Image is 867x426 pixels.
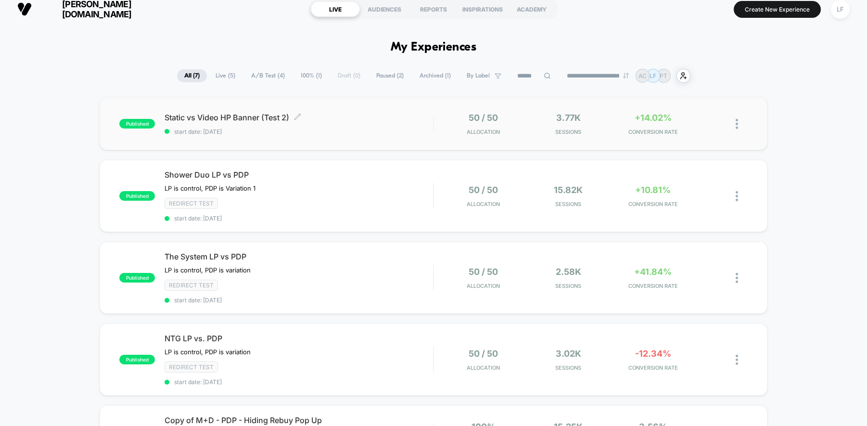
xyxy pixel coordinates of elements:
[635,185,671,195] span: +10.81%
[467,364,500,371] span: Allocation
[165,361,218,373] span: Redirect Test
[165,128,433,135] span: start date: [DATE]
[165,170,433,180] span: Shower Duo LP vs PDP
[734,1,821,18] button: Create New Experience
[613,201,693,207] span: CONVERSION RATE
[556,113,581,123] span: 3.77k
[635,349,671,359] span: -12.34%
[412,69,458,82] span: Archived ( 1 )
[623,73,629,78] img: end
[119,273,155,283] span: published
[635,113,672,123] span: +14.02%
[660,72,667,79] p: PT
[613,364,693,371] span: CONVERSION RATE
[208,69,242,82] span: Live ( 5 )
[507,1,556,17] div: ACADEMY
[736,355,738,365] img: close
[528,129,608,135] span: Sessions
[528,201,608,207] span: Sessions
[165,348,251,356] span: LP is control, PDP is variation
[467,129,500,135] span: Allocation
[119,355,155,364] span: published
[369,69,411,82] span: Paused ( 2 )
[556,267,581,277] span: 2.58k
[613,129,693,135] span: CONVERSION RATE
[165,297,433,304] span: start date: [DATE]
[469,113,498,123] span: 50 / 50
[165,266,251,274] span: LP is control, PDP is variation
[17,2,32,16] img: Visually logo
[165,215,433,222] span: start date: [DATE]
[165,184,255,192] span: LP is control, PDP is Variation 1
[736,273,738,283] img: close
[311,1,360,17] div: LIVE
[469,349,498,359] span: 50 / 50
[467,201,500,207] span: Allocation
[467,283,500,289] span: Allocation
[736,191,738,201] img: close
[391,40,477,54] h1: My Experiences
[360,1,409,17] div: AUDIENCES
[528,283,608,289] span: Sessions
[119,191,155,201] span: published
[469,267,498,277] span: 50 / 50
[177,69,207,82] span: All ( 7 )
[293,69,329,82] span: 100% ( 1 )
[638,72,647,79] p: AC
[165,280,218,291] span: Redirect Test
[165,378,433,386] span: start date: [DATE]
[165,198,218,209] span: Redirect Test
[458,1,507,17] div: INSPIRATIONS
[467,72,490,79] span: By Label
[244,69,292,82] span: A/B Test ( 4 )
[650,72,656,79] p: LF
[554,185,583,195] span: 15.82k
[119,119,155,129] span: published
[469,185,498,195] span: 50 / 50
[613,283,693,289] span: CONVERSION RATE
[736,119,738,129] img: close
[165,113,433,122] span: Static vs Video HP Banner (Test 2)
[634,267,672,277] span: +41.84%
[165,252,433,261] span: The System LP vs PDP
[165,415,433,425] span: Copy of M+D - PDP - Hiding Rebuy Pop Up
[409,1,458,17] div: REPORTS
[528,364,608,371] span: Sessions
[165,334,433,343] span: NTG LP vs. PDP
[556,349,581,359] span: 3.02k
